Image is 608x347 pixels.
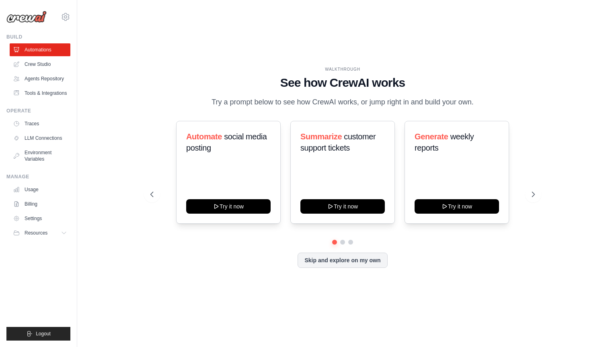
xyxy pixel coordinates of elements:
a: Usage [10,183,70,196]
a: Traces [10,117,70,130]
button: Try it now [415,199,499,214]
div: Manage [6,173,70,180]
span: Generate [415,132,448,141]
a: Crew Studio [10,58,70,71]
span: Resources [25,230,47,236]
a: Billing [10,198,70,210]
button: Try it now [300,199,385,214]
button: Try it now [186,199,271,214]
button: Skip and explore on my own [298,253,387,268]
span: Logout [36,331,51,337]
span: Summarize [300,132,342,141]
div: Build [6,34,70,40]
a: Settings [10,212,70,225]
a: Agents Repository [10,72,70,85]
button: Resources [10,227,70,239]
a: Automations [10,43,70,56]
div: Operate [6,108,70,114]
span: Automate [186,132,222,141]
span: social media posting [186,132,267,152]
button: Logout [6,327,70,341]
div: WALKTHROUGH [150,66,535,72]
a: Environment Variables [10,146,70,165]
a: LLM Connections [10,132,70,145]
img: Logo [6,11,47,23]
h1: See how CrewAI works [150,76,535,90]
span: customer support tickets [300,132,376,152]
p: Try a prompt below to see how CrewAI works, or jump right in and build your own. [207,96,478,108]
a: Tools & Integrations [10,87,70,100]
